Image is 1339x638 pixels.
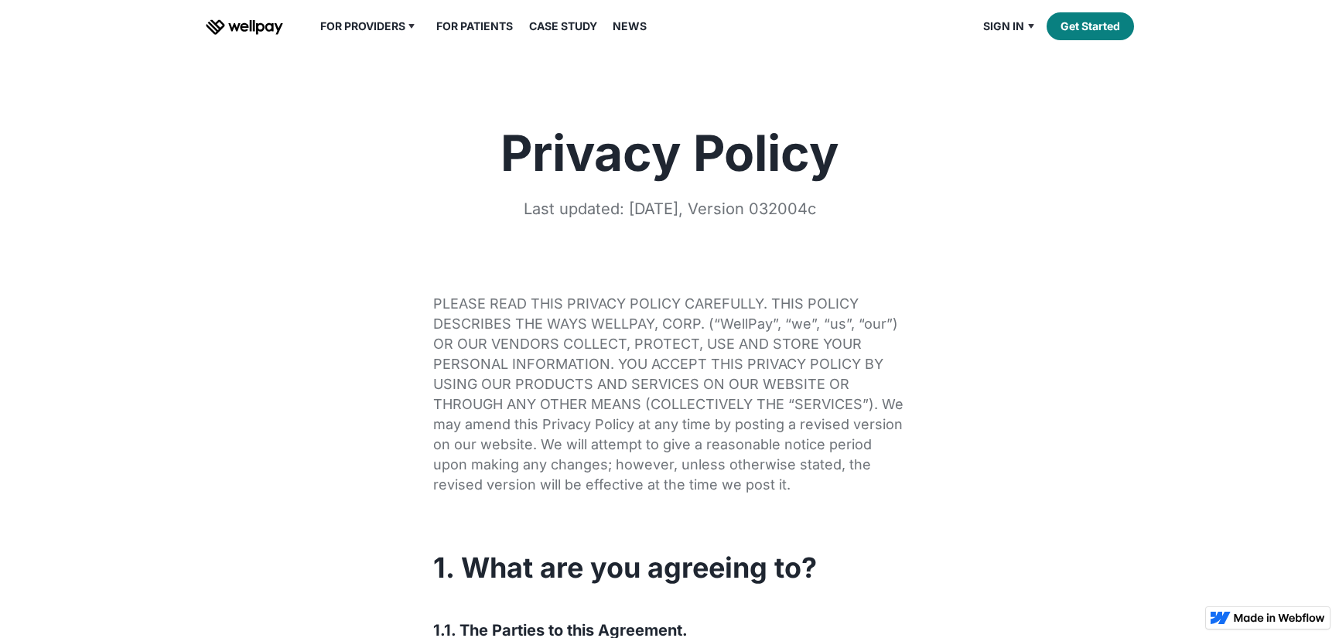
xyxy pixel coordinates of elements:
a: For Patients [427,17,522,36]
h1: Privacy Policy [391,127,948,179]
a: Case Study [520,17,606,36]
img: Made in Webflow [1234,613,1325,623]
div: Sign in [983,17,1024,36]
div: For Providers [311,17,428,36]
p: PLEASE READ THIS PRIVACY POLICY CAREFULLY. THIS POLICY DESCRIBES THE WAYS WELLPAY, CORP. (“WellPa... [433,294,907,495]
a: Get Started [1047,12,1134,40]
a: News [603,17,656,36]
a: home [206,17,283,36]
div: For Providers [320,17,405,36]
div: Last updated: [DATE], Version 032004c [391,198,948,220]
div: Sign in [974,17,1047,36]
h3: 1. What are you agreeing to? [433,552,907,583]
